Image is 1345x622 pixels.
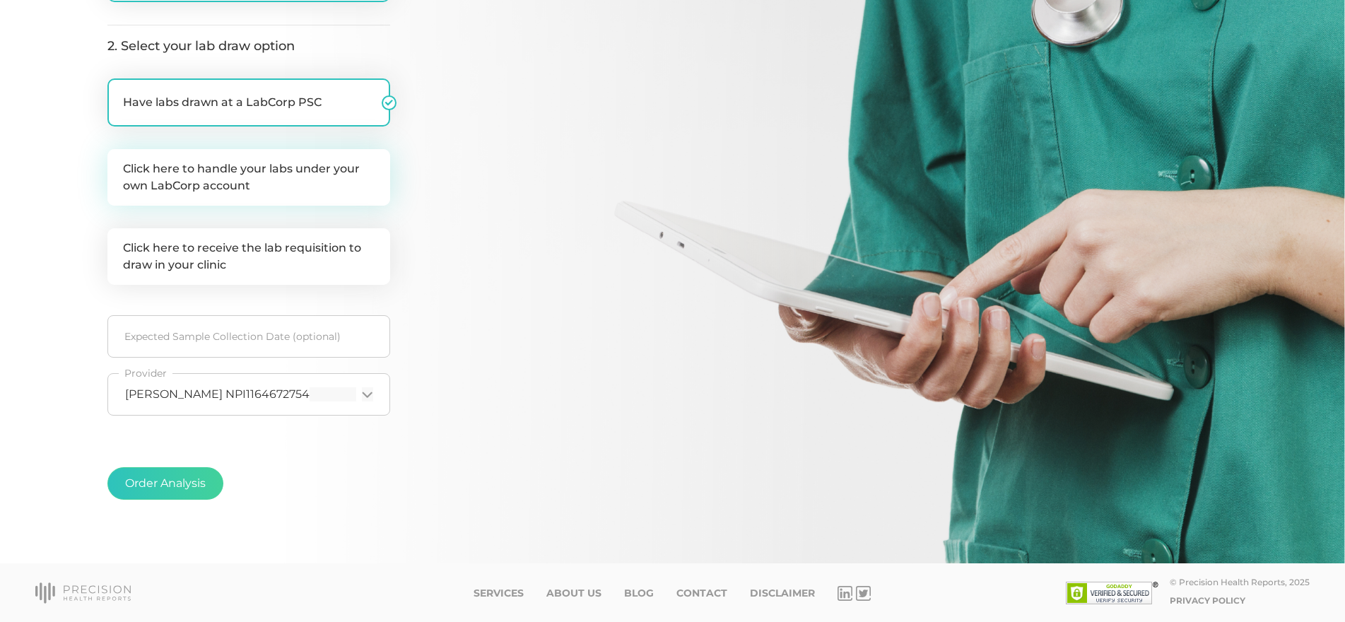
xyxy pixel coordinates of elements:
[107,467,223,500] button: Order Analysis
[107,149,390,206] label: Click here to handle your labs under your own LabCorp account
[1170,577,1310,587] div: © Precision Health Reports, 2025
[107,315,390,358] input: Select date
[546,587,601,599] a: About Us
[107,373,390,416] div: Search for option
[107,37,390,56] legend: 2. Select your lab draw option
[624,587,654,599] a: Blog
[750,587,815,599] a: Disclaimer
[107,78,390,127] label: Have labs drawn at a LabCorp PSC
[125,387,310,401] span: [PERSON_NAME] NPI1164672754
[310,387,356,401] input: Search for option
[676,587,727,599] a: Contact
[107,228,390,285] label: Click here to receive the lab requisition to draw in your clinic
[474,587,524,599] a: Services
[1170,595,1245,606] a: Privacy Policy
[1066,582,1158,604] img: SSL site seal - click to verify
